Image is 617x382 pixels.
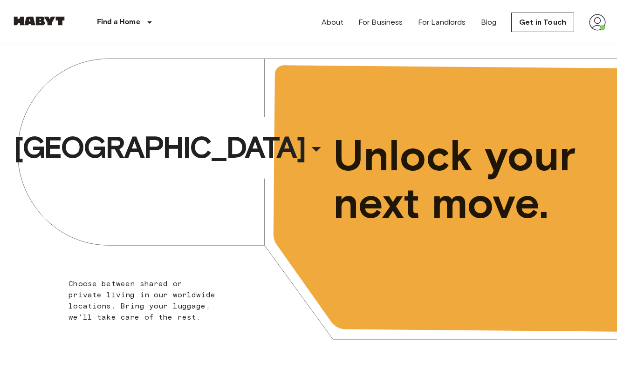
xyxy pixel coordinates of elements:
[481,17,497,28] a: Blog
[10,126,331,169] button: [GEOGRAPHIC_DATA]
[589,14,606,31] img: avatar
[11,16,67,26] img: Habyt
[69,279,215,322] span: Choose between shared or private living in our worldwide locations. Bring your luggage, we'll tak...
[333,132,580,226] span: Unlock your next move.
[418,17,466,28] a: For Landlords
[322,17,343,28] a: About
[14,129,305,166] span: [GEOGRAPHIC_DATA]
[97,17,140,28] p: Find a Home
[511,13,574,32] a: Get in Touch
[358,17,403,28] a: For Business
